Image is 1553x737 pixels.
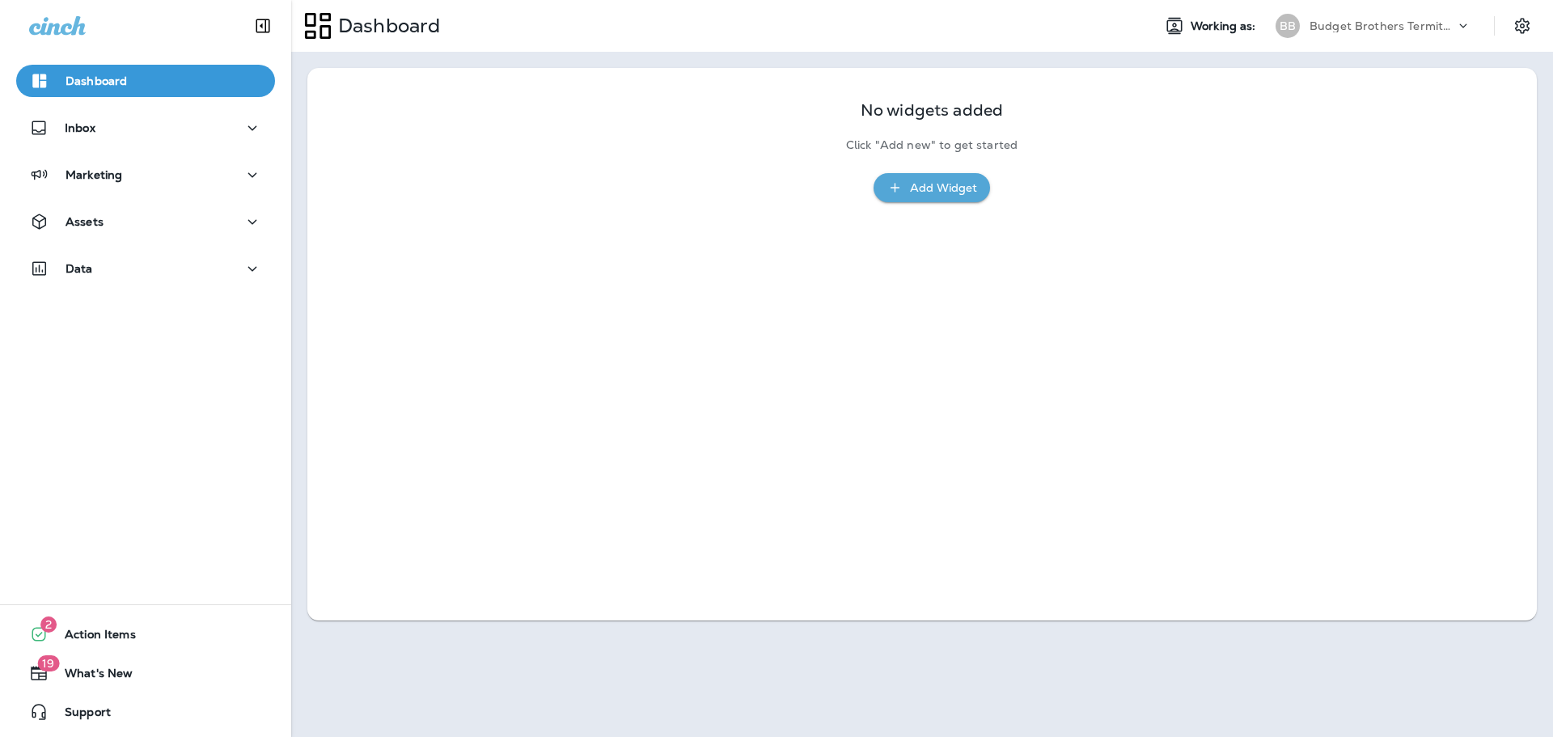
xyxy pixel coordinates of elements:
p: Dashboard [66,74,127,87]
span: Support [49,705,111,725]
button: Collapse Sidebar [240,10,286,42]
button: Support [16,696,275,728]
p: Inbox [65,121,95,134]
span: Action Items [49,628,136,647]
button: 19What's New [16,657,275,689]
p: Budget Brothers Termite and Pest [1310,19,1455,32]
p: Assets [66,215,104,228]
span: 19 [37,655,59,671]
button: Inbox [16,112,275,144]
div: BB [1276,14,1300,38]
span: Working as: [1191,19,1259,33]
p: Marketing [66,168,122,181]
button: Marketing [16,159,275,191]
button: Assets [16,205,275,238]
p: Dashboard [332,14,440,38]
button: 2Action Items [16,618,275,650]
button: Settings [1508,11,1537,40]
p: Data [66,262,93,275]
button: Data [16,252,275,285]
p: No widgets added [861,104,1003,117]
button: Dashboard [16,65,275,97]
span: What's New [49,667,133,686]
p: Click "Add new" to get started [846,138,1018,152]
div: Add Widget [910,178,977,198]
span: 2 [40,616,57,633]
button: Add Widget [874,173,990,203]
